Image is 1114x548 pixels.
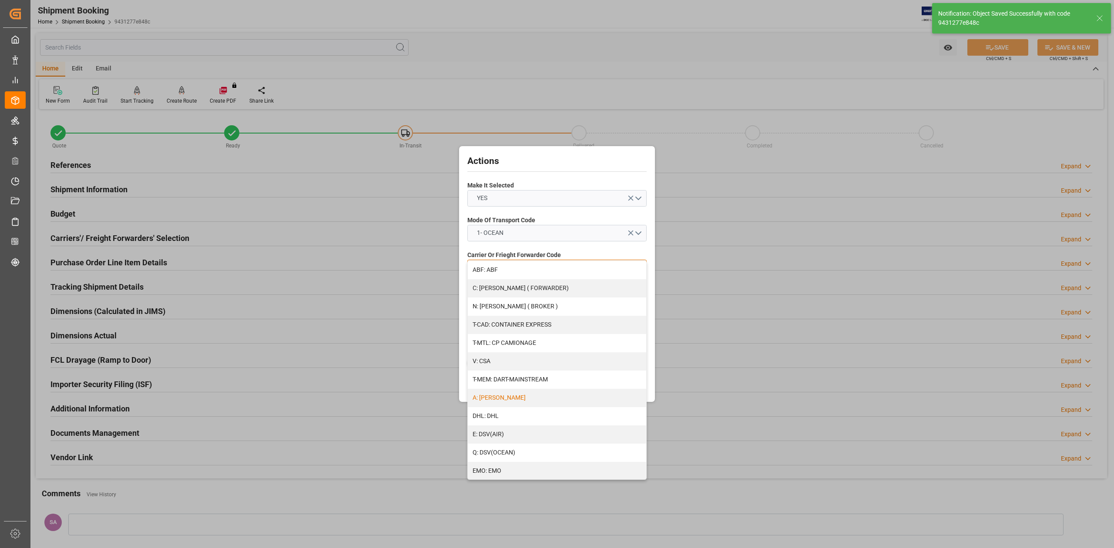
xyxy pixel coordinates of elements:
div: DHL: DHL [468,407,646,425]
h2: Actions [467,154,647,168]
div: EMO: EMO [468,462,646,480]
div: N: [PERSON_NAME] ( BROKER ) [468,297,646,316]
button: open menu [467,225,647,241]
div: ABF: ABF [468,261,646,279]
div: V: CSA [468,352,646,371]
button: close menu [467,260,647,276]
div: T-MTL: CP CAMIONAGE [468,334,646,352]
div: T-MEM: DART-MAINSTREAM [468,371,646,389]
span: Make It Selected [467,181,514,190]
button: open menu [467,190,647,207]
span: Mode Of Transport Code [467,216,535,225]
div: Notification: Object Saved Successfully with code 9431277e848c [938,9,1088,27]
div: Q: DSV(OCEAN) [468,444,646,462]
div: E: DSV(AIR) [468,425,646,444]
div: A: [PERSON_NAME] [468,389,646,407]
span: YES [473,194,492,203]
div: T-CAD: CONTAINER EXPRESS [468,316,646,334]
div: C: [PERSON_NAME] ( FORWARDER) [468,279,646,297]
span: 1- OCEAN [473,228,508,237]
span: Carrier Or Frieght Forwarder Code [467,251,561,260]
